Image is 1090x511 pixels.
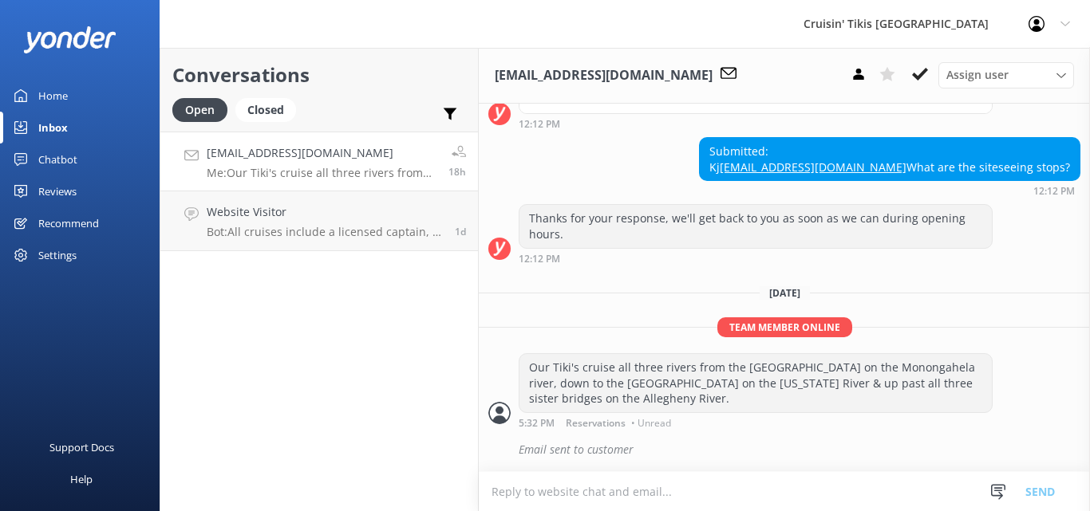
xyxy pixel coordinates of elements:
[699,185,1080,196] div: 12:12pm 09-Aug-2025 (UTC -04:00) America/New_York
[160,132,478,191] a: [EMAIL_ADDRESS][DOMAIN_NAME]Me:Our Tiki's cruise all three rivers from the [GEOGRAPHIC_DATA] on t...
[519,417,993,428] div: 05:32pm 11-Aug-2025 (UTC -04:00) America/New_York
[938,62,1074,88] div: Assign User
[519,254,560,264] strong: 12:12 PM
[519,253,993,264] div: 12:12pm 09-Aug-2025 (UTC -04:00) America/New_York
[38,239,77,271] div: Settings
[448,165,466,179] span: 05:32pm 11-Aug-2025 (UTC -04:00) America/New_York
[519,354,992,412] div: Our Tiki's cruise all three rivers from the [GEOGRAPHIC_DATA] on the Monongahela river, down to t...
[519,120,560,129] strong: 12:12 PM
[1033,187,1075,196] strong: 12:12 PM
[235,100,304,118] a: Closed
[38,143,77,175] div: Chatbot
[49,431,114,463] div: Support Docs
[207,166,436,180] p: Me: Our Tiki's cruise all three rivers from the [GEOGRAPHIC_DATA] on the Monongahela river, down ...
[717,317,852,337] span: Team member online
[24,26,116,53] img: yonder-white-logo.png
[38,80,68,112] div: Home
[70,463,93,495] div: Help
[519,118,993,129] div: 12:12pm 09-Aug-2025 (UTC -04:00) America/New_York
[519,205,992,247] div: Thanks for your response, we'll get back to you as soon as we can during opening hours.
[720,159,906,175] a: [EMAIL_ADDRESS][DOMAIN_NAME]
[700,138,1080,180] div: Submitted: Kj What are the siteseeing stops?
[566,419,626,428] span: Reservations
[519,436,1080,463] div: Email sent to customer
[235,98,296,122] div: Closed
[207,144,436,162] h4: [EMAIL_ADDRESS][DOMAIN_NAME]
[207,203,443,221] h4: Website Visitor
[38,207,99,239] div: Recommend
[38,175,77,207] div: Reviews
[488,436,1080,463] div: 2025-08-11T21:36:25.032
[38,112,68,143] div: Inbox
[455,225,466,238] span: 02:59pm 10-Aug-2025 (UTC -04:00) America/New_York
[495,65,713,86] h3: [EMAIL_ADDRESS][DOMAIN_NAME]
[207,225,443,239] p: Bot: All cruises include a licensed captain, a 4 speaker Bluetooth sound system, plastic cups, sh...
[631,419,671,428] span: • Unread
[760,286,810,300] span: [DATE]
[519,419,555,428] strong: 5:32 PM
[172,100,235,118] a: Open
[946,66,1009,84] span: Assign user
[160,191,478,251] a: Website VisitorBot:All cruises include a licensed captain, a 4 speaker Bluetooth sound system, pl...
[172,98,227,122] div: Open
[172,60,466,90] h2: Conversations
